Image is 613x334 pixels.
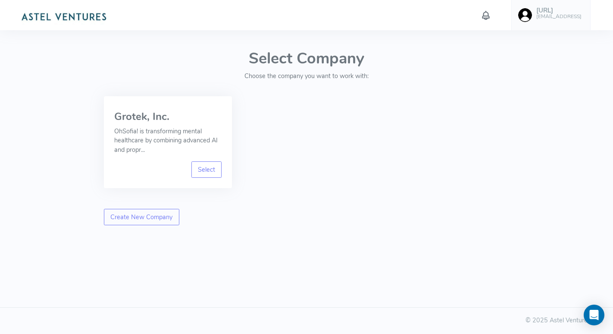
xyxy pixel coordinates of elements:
h6: [EMAIL_ADDRESS] [536,14,582,19]
h5: [URL] [536,7,582,14]
a: Create New Company [104,209,179,225]
p: OhSofia! is transforming mental healthcare by combining advanced AI and propr... [114,127,222,155]
h1: Select Company [104,50,509,67]
p: Choose the company you want to work with: [104,72,509,81]
img: user-image [518,8,532,22]
div: © 2025 Astel Ventures Ltd. [10,316,603,325]
h3: Grotek, Inc. [114,111,222,122]
div: Open Intercom Messenger [584,305,604,325]
a: Select [191,161,222,178]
